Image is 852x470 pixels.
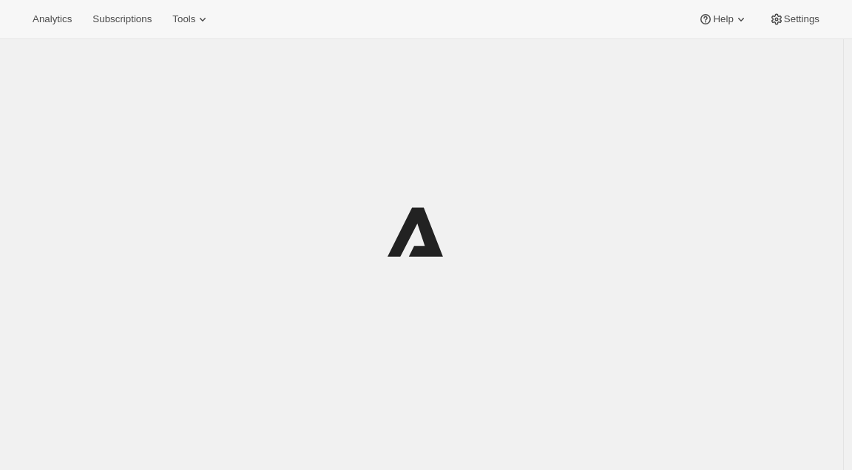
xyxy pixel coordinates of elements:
span: Analytics [33,13,72,25]
button: Analytics [24,9,81,30]
span: Subscriptions [92,13,152,25]
button: Subscriptions [84,9,160,30]
button: Settings [760,9,828,30]
button: Tools [163,9,219,30]
button: Help [689,9,757,30]
span: Settings [784,13,819,25]
span: Help [713,13,733,25]
span: Tools [172,13,195,25]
